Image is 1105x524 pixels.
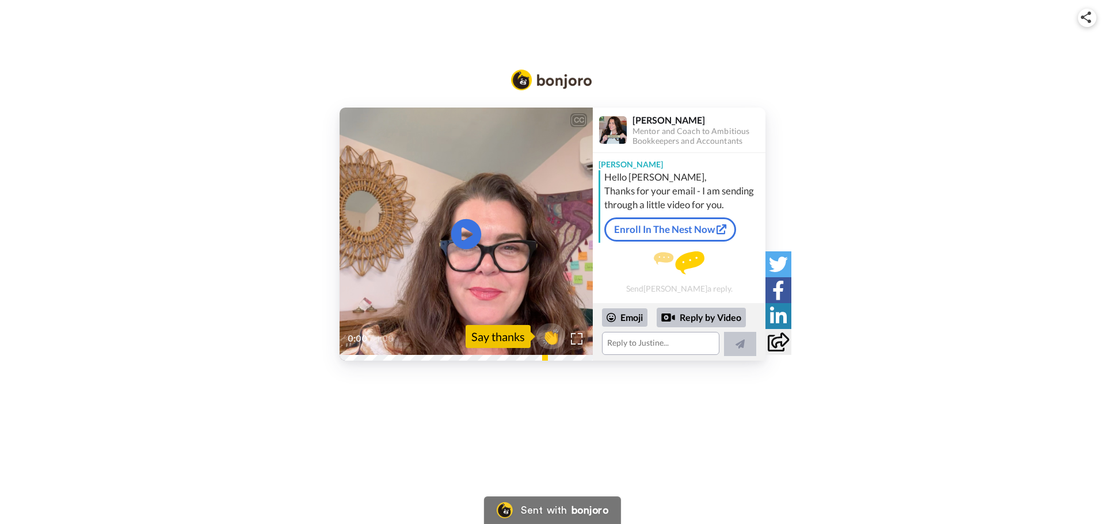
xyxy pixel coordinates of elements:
[376,332,397,346] span: 1:00
[599,116,627,144] img: Profile Image
[593,247,765,297] div: Send [PERSON_NAME] a reply.
[593,153,765,170] div: [PERSON_NAME]
[571,333,582,345] img: Full screen
[632,127,765,146] div: Mentor and Coach to Ambitious Bookkeepers and Accountants
[604,170,763,212] div: Hello [PERSON_NAME], Thanks for your email - I am sending through a little video for you.
[348,332,368,346] span: 0:00
[571,114,586,126] div: CC
[632,114,765,125] div: [PERSON_NAME]
[602,308,647,327] div: Emoji
[536,323,565,349] button: 👏
[657,308,746,327] div: Reply by Video
[1081,12,1091,23] img: ic_share.svg
[511,70,592,90] img: Bonjoro Logo
[466,325,531,348] div: Say thanks
[661,311,675,324] div: Reply by Video
[536,327,565,346] span: 👏
[370,332,374,346] span: /
[654,251,704,274] img: message.svg
[604,217,736,242] a: Enroll In The Nest Now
